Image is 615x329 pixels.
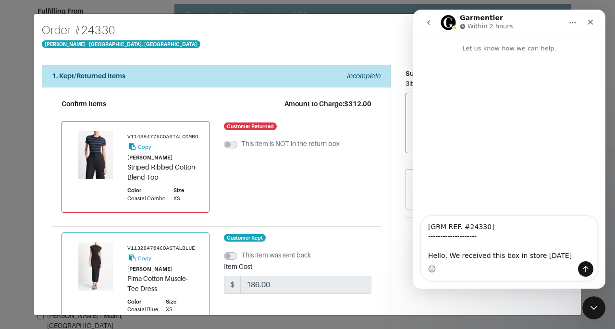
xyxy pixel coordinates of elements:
[224,122,277,130] span: Customer Returned
[127,253,152,264] button: Copy
[138,144,151,150] small: Copy
[138,256,151,261] small: Copy
[173,186,184,195] div: Size
[72,243,120,291] img: Product
[61,99,106,109] div: Confirm Items
[241,139,340,149] label: This item is NOT in the return box
[127,245,195,251] small: V113284764COASTALBLUE
[127,162,199,183] div: Striped Ribbed Cotton-Blend Top
[127,134,198,140] small: V114384776COASTALCOMBO
[127,195,166,203] div: Coastal Combo
[127,141,152,152] button: Copy
[166,305,176,314] div: XS
[127,298,158,306] div: Color
[166,298,176,306] div: Size
[224,234,266,242] span: Customer Kept
[173,195,184,203] div: XS
[52,72,125,80] strong: 1. Kept/Returned Items
[127,266,172,272] small: [PERSON_NAME]
[224,262,252,272] label: Item Cost
[406,225,573,240] button: Ask Garmentier About This Order
[284,99,371,109] div: Amount to Charge: $312.00
[127,305,158,314] div: Coastal Blue
[224,276,241,294] span: $
[42,22,200,39] h4: Order # 24330
[127,274,199,294] div: Pima Cotton Muscle-Tee Dress
[582,296,605,319] iframe: Intercom live chat
[406,79,573,89] div: 3 items
[72,131,120,179] img: Product
[42,40,200,48] span: [PERSON_NAME] - [GEOGRAPHIC_DATA], [GEOGRAPHIC_DATA]
[347,72,381,80] em: Incomplete
[241,250,311,260] label: This item was sent back
[413,10,605,289] iframe: Intercom live chat
[127,186,166,195] div: Color
[406,69,573,79] div: Summary
[127,155,172,160] small: [PERSON_NAME]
